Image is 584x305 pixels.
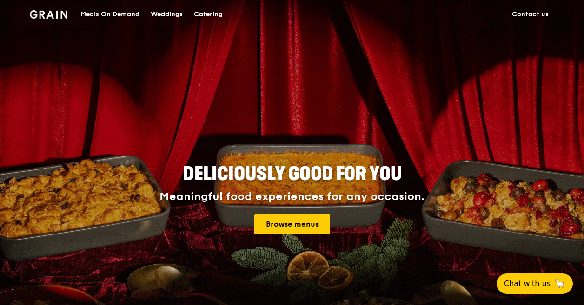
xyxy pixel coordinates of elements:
img: Grain [30,10,67,19]
a: Contact us [506,0,554,28]
a: Catering [188,0,228,28]
button: Chat with us🦙 [497,273,573,294]
div: Catering [194,0,223,28]
span: Deliciously good for you [183,163,402,185]
div: Weddings [151,0,183,28]
div: Meaningful food experiences for any occasion. [125,190,459,203]
div: Meals On Demand [80,0,139,28]
a: Weddings [145,0,188,28]
a: Browse menus [254,214,330,234]
span: 🦙 [554,278,565,289]
span: Chat with us [504,278,551,289]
